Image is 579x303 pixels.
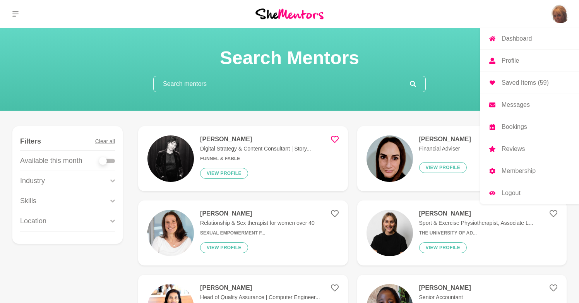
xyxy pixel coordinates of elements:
[20,176,45,186] p: Industry
[367,210,413,256] img: 523c368aa158c4209afe732df04685bb05a795a5-1125x1128.jpg
[154,76,410,92] input: Search mentors
[502,102,530,108] p: Messages
[357,200,567,265] a: [PERSON_NAME]Sport & Exercise Physiotherapist, Associate L...The University of Ad...View profile
[419,293,471,301] p: Senior Accountant
[419,219,533,227] p: Sport & Exercise Physiotherapist, Associate L...
[200,219,315,227] p: Relationship & Sex therapist for women over 40
[502,36,532,42] p: Dashboard
[200,168,248,179] button: View profile
[419,210,533,217] h4: [PERSON_NAME]
[20,196,36,206] p: Skills
[419,135,471,143] h4: [PERSON_NAME]
[147,210,194,256] img: d6e4e6fb47c6b0833f5b2b80120bcf2f287bc3aa-2570x2447.jpg
[480,72,579,94] a: Saved Items (59)
[480,138,579,160] a: Reviews
[502,168,536,174] p: Membership
[480,28,579,50] a: Dashboard
[367,135,413,182] img: 2462cd17f0db61ae0eaf7f297afa55aeb6b07152-1255x1348.jpg
[551,5,570,23] a: Kirsten IosefoDashboardProfileSaved Items (59)MessagesBookingsReviewsMembershipLogout
[200,284,320,292] h4: [PERSON_NAME]
[200,210,315,217] h4: [PERSON_NAME]
[419,284,471,292] h4: [PERSON_NAME]
[255,9,324,19] img: She Mentors Logo
[480,116,579,138] a: Bookings
[419,230,533,236] h6: The University of Ad...
[357,126,567,191] a: [PERSON_NAME]Financial AdviserView profile
[502,58,519,64] p: Profile
[95,132,115,151] button: Clear all
[200,145,311,153] p: Digital Strategy & Content Consultant | Story...
[480,94,579,116] a: Messages
[419,242,467,253] button: View profile
[502,124,527,130] p: Bookings
[20,137,41,146] h4: Filters
[138,126,348,191] a: [PERSON_NAME]Digital Strategy & Content Consultant | Story...Funnel & FableView profile
[419,162,467,173] button: View profile
[200,293,320,301] p: Head of Quality Assurance | Computer Engineer...
[200,135,311,143] h4: [PERSON_NAME]
[502,190,521,196] p: Logout
[419,145,471,153] p: Financial Adviser
[20,156,82,166] p: Available this month
[502,146,525,152] p: Reviews
[502,80,549,86] p: Saved Items (59)
[200,156,311,162] h6: Funnel & Fable
[551,5,570,23] img: Kirsten Iosefo
[20,216,46,226] p: Location
[200,230,315,236] h6: Sexual Empowerment f...
[200,242,248,253] button: View profile
[153,46,426,70] h1: Search Mentors
[138,200,348,265] a: [PERSON_NAME]Relationship & Sex therapist for women over 40Sexual Empowerment f...View profile
[147,135,194,182] img: 1044fa7e6122d2a8171cf257dcb819e56f039831-1170x656.jpg
[480,50,579,72] a: Profile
